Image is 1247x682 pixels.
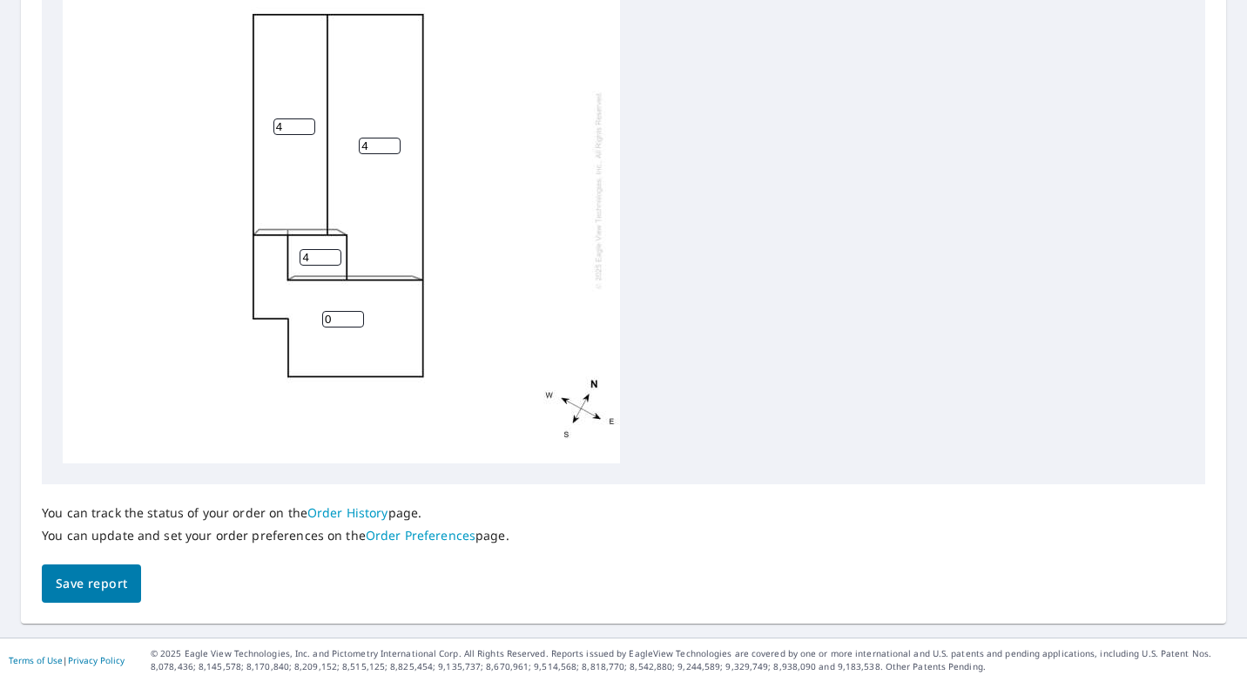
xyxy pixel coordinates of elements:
p: | [9,655,125,665]
p: You can update and set your order preferences on the page. [42,528,509,544]
a: Terms of Use [9,654,63,666]
p: You can track the status of your order on the page. [42,505,509,521]
p: © 2025 Eagle View Technologies, Inc. and Pictometry International Corp. All Rights Reserved. Repo... [151,647,1238,673]
a: Order Preferences [366,527,475,544]
a: Order History [307,504,388,521]
span: Save report [56,573,127,595]
button: Save report [42,564,141,604]
a: Privacy Policy [68,654,125,666]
